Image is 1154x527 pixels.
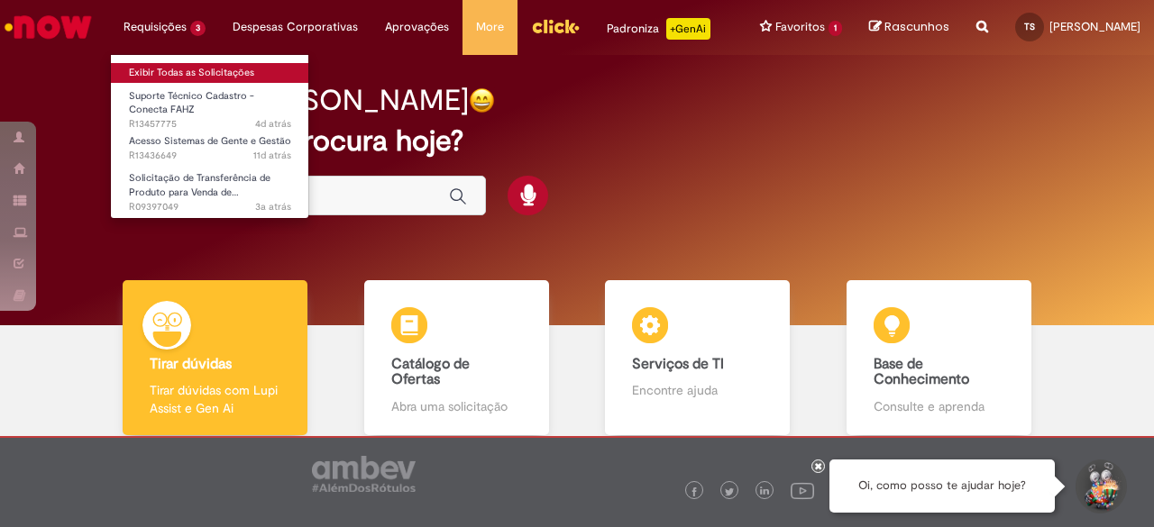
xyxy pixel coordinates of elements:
b: Base de Conhecimento [874,355,969,389]
img: ServiceNow [2,9,95,45]
a: Aberto R09397049 : Solicitação de Transferência de Produto para Venda de Funcionário [111,168,309,207]
p: Tirar dúvidas com Lupi Assist e Gen Ai [150,381,280,417]
span: 3a atrás [255,200,291,214]
time: 21/08/2025 14:37:39 [253,149,291,162]
b: Tirar dúvidas [150,355,232,373]
img: click_logo_yellow_360x200.png [531,13,580,40]
a: Rascunhos [869,19,949,36]
time: 28/08/2025 13:13:40 [255,117,291,131]
div: Padroniza [607,18,710,40]
h2: O que você procura hoje? [124,125,1030,157]
a: Base de Conhecimento Consulte e aprenda [819,280,1060,436]
img: logo_footer_youtube.png [791,478,814,502]
img: logo_footer_facebook.png [690,487,699,496]
span: Suporte Técnico Cadastro - Conecta FAHZ [129,89,254,117]
span: Requisições [124,18,187,36]
a: Aberto R13436649 : Acesso Sistemas de Gente e Gestão [111,132,309,165]
span: 11d atrás [253,149,291,162]
p: Encontre ajuda [632,381,763,399]
img: logo_footer_ambev_rotulo_gray.png [312,456,416,492]
span: 3 [190,21,206,36]
span: 1 [829,21,842,36]
span: Acesso Sistemas de Gente e Gestão [129,134,291,148]
b: Catálogo de Ofertas [391,355,470,389]
span: Despesas Corporativas [233,18,358,36]
a: Serviços de TI Encontre ajuda [577,280,819,436]
img: logo_footer_twitter.png [725,487,734,496]
span: 4d atrás [255,117,291,131]
span: Aprovações [385,18,449,36]
span: Rascunhos [884,18,949,35]
a: Tirar dúvidas Tirar dúvidas com Lupi Assist e Gen Ai [95,280,336,436]
span: More [476,18,504,36]
span: Favoritos [775,18,825,36]
ul: Requisições [110,54,309,219]
span: [PERSON_NAME] [1049,19,1140,34]
a: Aberto R13457775 : Suporte Técnico Cadastro - Conecta FAHZ [111,86,309,125]
span: R13457775 [129,117,291,132]
p: +GenAi [666,18,710,40]
button: Iniciar Conversa de Suporte [1073,459,1127,513]
img: happy-face.png [469,87,495,114]
span: R09397049 [129,200,291,214]
span: R13436649 [129,149,291,163]
img: logo_footer_linkedin.png [760,486,769,497]
a: Exibir Todas as Solicitações [111,63,309,83]
time: 12/01/2023 09:17:46 [255,200,291,214]
span: TS [1024,21,1035,32]
div: Oi, como posso te ajudar hoje? [829,459,1055,513]
b: Serviços de TI [632,355,724,373]
a: Catálogo de Ofertas Abra uma solicitação [336,280,578,436]
p: Abra uma solicitação [391,397,522,415]
span: Solicitação de Transferência de Produto para Venda de… [129,171,270,199]
p: Consulte e aprenda [874,397,1004,415]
